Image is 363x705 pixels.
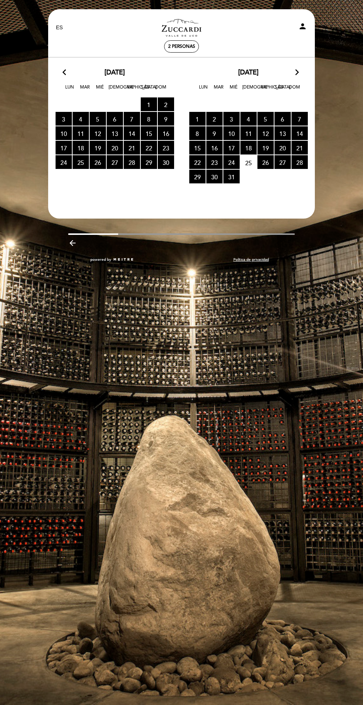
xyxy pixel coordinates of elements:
[292,155,308,169] span: 28
[223,112,240,126] span: 3
[257,126,274,140] span: 12
[223,141,240,154] span: 17
[68,239,77,247] i: arrow_backward
[189,170,206,183] span: 29
[158,112,174,126] span: 9
[206,141,223,154] span: 16
[206,126,223,140] span: 9
[90,257,134,262] a: powered by
[189,126,206,140] span: 8
[124,112,140,126] span: 7
[227,83,240,97] span: Mié
[240,156,257,169] span: 25
[63,68,69,77] i: arrow_back_ios
[189,112,206,126] span: 1
[257,155,274,169] span: 26
[274,126,291,140] span: 13
[206,112,223,126] span: 2
[73,141,89,154] span: 18
[154,83,167,97] span: Dom
[139,83,152,97] span: Sáb
[274,141,291,154] span: 20
[158,126,174,140] span: 16
[189,155,206,169] span: 22
[63,83,76,97] span: Lun
[292,126,308,140] span: 14
[240,141,257,154] span: 18
[73,112,89,126] span: 4
[124,155,140,169] span: 28
[294,68,300,77] i: arrow_forward_ios
[274,112,291,126] span: 6
[141,112,157,126] span: 8
[223,170,240,183] span: 31
[223,126,240,140] span: 10
[298,22,307,33] button: person
[158,155,174,169] span: 30
[257,141,274,154] span: 19
[141,155,157,169] span: 29
[298,22,307,31] i: person
[78,83,91,97] span: Mar
[141,141,157,154] span: 22
[73,126,89,140] span: 11
[107,155,123,169] span: 27
[141,97,157,111] span: 1
[273,83,286,97] span: Sáb
[288,83,301,97] span: Dom
[90,141,106,154] span: 19
[56,141,72,154] span: 17
[56,112,72,126] span: 3
[107,112,123,126] span: 6
[90,126,106,140] span: 12
[113,258,134,262] img: MEITRE
[141,126,157,140] span: 15
[56,126,72,140] span: 10
[257,112,274,126] span: 5
[90,112,106,126] span: 5
[90,155,106,169] span: 26
[189,141,206,154] span: 15
[242,83,255,97] span: [DEMOGRAPHIC_DATA]
[168,44,195,49] span: 2 personas
[104,68,125,77] span: [DATE]
[135,17,228,38] a: Zuccardi [PERSON_NAME] de Uco - Turismo
[240,112,257,126] span: 4
[109,83,121,97] span: [DEMOGRAPHIC_DATA]
[212,83,225,97] span: Mar
[240,126,257,140] span: 11
[206,170,223,183] span: 30
[158,97,174,111] span: 2
[292,112,308,126] span: 7
[197,83,210,97] span: Lun
[90,257,111,262] span: powered by
[124,141,140,154] span: 21
[274,155,291,169] span: 27
[292,141,308,154] span: 21
[233,257,269,262] a: Política de privacidad
[257,83,270,97] span: Vie
[56,155,72,169] span: 24
[223,155,240,169] span: 24
[158,141,174,154] span: 23
[124,126,140,140] span: 14
[238,68,259,77] span: [DATE]
[107,126,123,140] span: 13
[206,155,223,169] span: 23
[107,141,123,154] span: 20
[73,155,89,169] span: 25
[124,83,137,97] span: Vie
[93,83,106,97] span: Mié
